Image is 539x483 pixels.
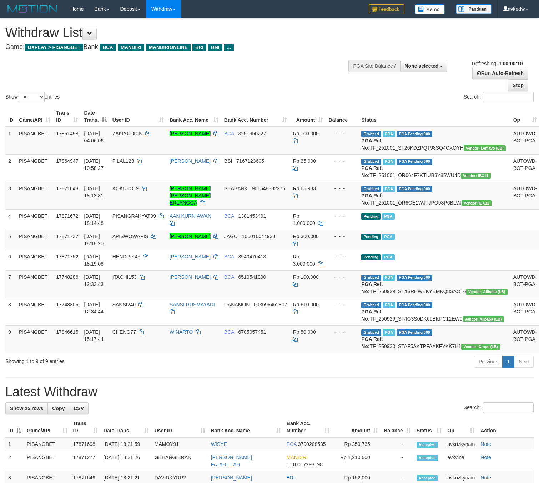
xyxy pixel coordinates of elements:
span: 17846615 [56,329,78,335]
td: 5 [5,230,16,250]
th: Game/API: activate to sort column ascending [24,417,70,437]
a: [PERSON_NAME] FATAHILLAH [211,454,252,467]
span: Copy 106016044933 to clipboard [242,233,275,239]
td: 1 [5,437,24,451]
span: JAGO [224,233,238,239]
span: Copy 8940470413 to clipboard [238,254,266,260]
span: Vendor URL: https://dashboard.q2checkout.com/secure [464,145,506,151]
a: WINARTO [170,329,193,335]
img: Feedback.jpg [369,4,404,14]
div: - - - [329,273,356,281]
td: 6 [5,250,16,270]
a: [PERSON_NAME] [PERSON_NAME] ERLANGGA [170,186,211,206]
span: Copy 3790208535 to clipboard [298,441,326,447]
span: Pending [361,234,381,240]
a: Run Auto-Refresh [472,67,528,79]
td: PISANGBET [16,209,53,230]
span: None selected [405,63,439,69]
span: [DATE] 04:06:06 [84,131,104,144]
td: PISANGBET [16,154,53,182]
span: Show 25 rows [10,406,43,411]
span: CSV [74,406,84,411]
div: Showing 1 to 9 of 9 entries [5,355,219,365]
span: BSI [224,158,232,164]
span: SEABANK [224,186,248,191]
span: MANDIRI [287,454,308,460]
span: Vendor URL: https://dashboard.q2checkout.com/secure [463,316,504,322]
td: Rp 350,735 [332,437,381,451]
a: CSV [69,402,89,414]
td: PISANGBET [24,437,70,451]
span: Rp 610.000 [293,302,318,307]
span: Copy 6510541390 to clipboard [238,274,266,280]
span: Pending [361,213,381,220]
td: PISANGBET [16,182,53,209]
span: 17871752 [56,254,78,260]
span: Marked by avkwilly [383,131,395,137]
th: Game/API: activate to sort column ascending [16,106,53,127]
h4: Game: Bank: [5,44,352,51]
strong: 00:00:10 [503,61,523,66]
th: ID [5,106,16,127]
th: Bank Acc. Name: activate to sort column ascending [167,106,221,127]
span: Vendor URL: https://dashboard.q2checkout.com/secure [461,344,500,350]
span: 17871737 [56,233,78,239]
span: [DATE] 12:34:44 [84,302,104,315]
label: Show entries [5,92,60,102]
th: Status [358,106,510,127]
span: ... [224,44,234,51]
span: BCA [224,254,234,260]
span: FILAL123 [112,158,134,164]
span: Grabbed [361,159,381,165]
span: Accepted [417,442,438,448]
td: GEHANGIBRAN [152,451,208,471]
span: Grabbed [361,329,381,336]
span: PGA Pending [397,275,432,281]
span: ITACHI153 [112,274,137,280]
span: BCA [224,131,234,136]
a: Note [480,475,491,481]
td: TF_251001_OR6GE1WJTJPO93P6BLVJ [358,182,510,209]
span: Copy 003696462807 to clipboard [254,302,287,307]
a: [PERSON_NAME] [170,274,211,280]
span: SANSI240 [112,302,136,307]
div: - - - [329,130,356,137]
button: None selected [400,60,448,72]
span: Marked by avksona [383,329,395,336]
a: SANSI RUSMAYADI [170,302,215,307]
span: BCA [224,274,234,280]
td: 8 [5,298,16,325]
span: PGA Pending [397,159,432,165]
a: WISYE [211,441,227,447]
td: TF_250930_STAF5AKTPFAAKFYKK7H1 [358,325,510,353]
div: - - - [329,253,356,260]
span: PISANGRAKYAT99 [112,213,156,219]
th: Amount: activate to sort column ascending [332,417,381,437]
td: [DATE] 18:21:59 [101,437,152,451]
span: PGA Pending [397,131,432,137]
td: PISANGBET [16,250,53,270]
span: 17748286 [56,274,78,280]
span: 17748306 [56,302,78,307]
a: Previous [474,356,503,368]
span: MANDIRI [118,44,144,51]
th: Amount: activate to sort column ascending [290,106,326,127]
span: [DATE] 18:18:20 [84,233,104,246]
span: OXPLAY > PISANGBET [25,44,83,51]
td: - [381,437,414,451]
span: Rp 100.000 [293,131,318,136]
span: 17871672 [56,213,78,219]
td: PISANGBET [16,230,53,250]
td: [DATE] 18:21:26 [101,451,152,471]
b: PGA Ref. No: [361,309,383,322]
select: Showentries [18,92,45,102]
td: 3 [5,182,16,209]
a: 1 [502,356,514,368]
img: panduan.png [456,4,492,14]
th: Op: activate to sort column ascending [444,417,478,437]
span: CHENG77 [112,329,136,335]
input: Search: [483,92,534,102]
th: Trans ID: activate to sort column ascending [53,106,81,127]
td: TF_250929_ST4SRHWEKYEMKQ8SAO16 [358,270,510,298]
a: [PERSON_NAME] [170,254,211,260]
